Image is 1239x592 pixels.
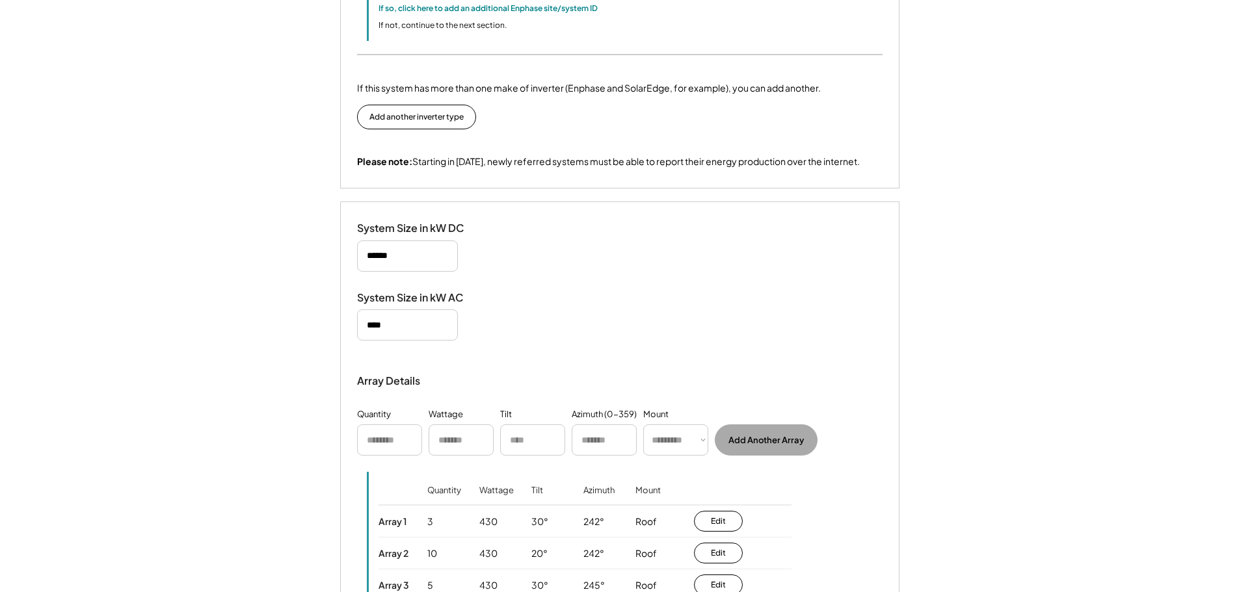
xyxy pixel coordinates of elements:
[583,579,605,592] div: 245°
[357,373,422,389] div: Array Details
[357,408,391,421] div: Quantity
[357,291,487,305] div: System Size in kW AC
[583,485,615,514] div: Azimuth
[357,155,860,168] div: Starting in [DATE], newly referred systems must be able to report their energy production over th...
[694,543,743,563] button: Edit
[479,579,498,592] div: 430
[379,547,408,559] div: Array 2
[427,515,433,528] div: 3
[531,485,543,514] div: Tilt
[357,105,476,129] button: Add another inverter type
[531,579,548,592] div: 30°
[379,19,507,31] div: If not, continue to the next section.
[429,408,463,421] div: Wattage
[531,547,548,560] div: 20°
[379,515,406,527] div: Array 1
[379,3,598,14] div: If so, click here to add an additional Enphase site/system ID
[357,222,487,235] div: System Size in kW DC
[357,81,821,95] div: If this system has more than one make of inverter (Enphase and SolarEdge, for example), you can a...
[427,485,461,514] div: Quantity
[357,155,412,167] strong: Please note:
[583,547,604,560] div: 242°
[379,579,409,591] div: Array 3
[635,579,657,592] div: Roof
[715,424,818,456] button: Add Another Array
[479,485,514,514] div: Wattage
[500,408,512,421] div: Tilt
[635,547,657,560] div: Roof
[694,511,743,532] button: Edit
[531,515,548,528] div: 30°
[643,408,669,421] div: Mount
[427,579,433,592] div: 5
[479,515,498,528] div: 430
[427,547,437,560] div: 10
[572,408,637,421] div: Azimuth (0-359)
[583,515,604,528] div: 242°
[635,485,661,514] div: Mount
[479,547,498,560] div: 430
[635,515,657,528] div: Roof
